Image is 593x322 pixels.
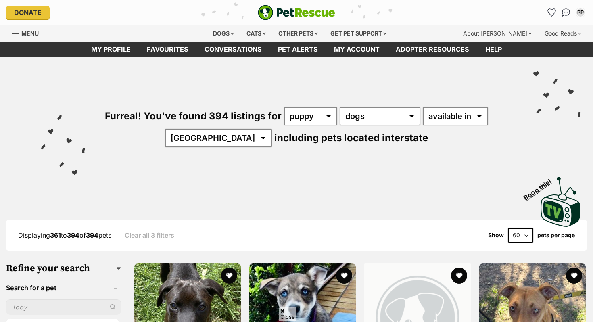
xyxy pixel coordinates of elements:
span: Menu [21,30,39,37]
a: Help [477,42,510,57]
h3: Refine your search [6,263,121,274]
div: PP [576,8,585,17]
span: Boop this! [522,172,560,201]
input: Toby [6,299,121,315]
div: Good Reads [539,25,587,42]
label: pets per page [537,232,575,238]
button: favourite [336,268,352,284]
span: including pets located interstate [274,132,428,144]
a: Favourites [139,42,196,57]
ul: Account quick links [545,6,587,19]
a: Donate [6,6,50,19]
a: Menu [12,25,44,40]
a: Pet alerts [270,42,326,57]
button: favourite [566,268,582,284]
strong: 361 [50,231,61,239]
span: Show [488,232,504,238]
a: Adopter resources [388,42,477,57]
span: Furreal! You've found 394 listings for [105,110,282,122]
strong: 394 [86,231,98,239]
div: About [PERSON_NAME] [457,25,537,42]
a: Conversations [560,6,572,19]
a: Clear all 3 filters [125,232,174,239]
a: conversations [196,42,270,57]
a: PetRescue [258,5,335,20]
div: Cats [241,25,271,42]
a: Boop this! [541,169,581,228]
button: favourite [451,268,467,284]
img: PetRescue TV logo [541,177,581,227]
header: Search for a pet [6,284,121,291]
div: Get pet support [325,25,392,42]
img: chat-41dd97257d64d25036548639549fe6c8038ab92f7586957e7f3b1b290dea8141.svg [562,8,570,17]
div: Dogs [207,25,240,42]
span: Displaying to of pets [18,231,111,239]
img: logo-e224e6f780fb5917bec1dbf3a21bbac754714ae5b6737aabdf751b685950b380.svg [258,5,335,20]
button: favourite [221,268,237,284]
button: My account [574,6,587,19]
a: My account [326,42,388,57]
strong: 394 [67,231,79,239]
span: Close [279,307,296,321]
a: My profile [83,42,139,57]
iframe: Help Scout Beacon - Open [535,282,577,306]
div: Other pets [273,25,324,42]
a: Favourites [545,6,558,19]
